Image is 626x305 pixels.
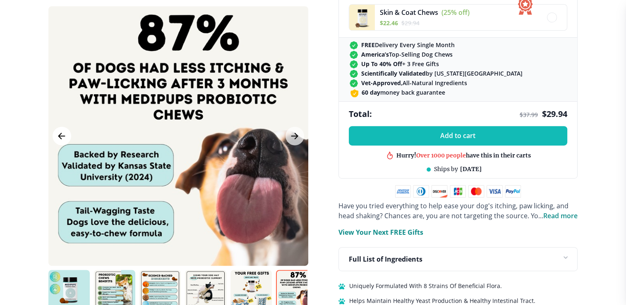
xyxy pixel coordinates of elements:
span: by [US_STATE][GEOGRAPHIC_DATA] [361,69,523,77]
button: Previous Image [53,126,71,145]
span: Ships by [434,165,458,173]
span: (25% off) [441,8,470,17]
span: Have you tried everything to help ease your dog's itching, paw licking, and [338,201,568,210]
span: Skin & Coat Chews [380,8,438,17]
span: Best product [428,157,465,165]
button: Next Image [285,126,304,145]
span: money back guarantee [362,88,445,96]
span: head shaking? Chances are, you are not targeting the source. Yo [338,211,538,220]
p: Full List of Ingredients [349,254,422,264]
img: Skin & Coat Chews - Medipups [349,5,375,30]
span: + 3 Free Gifts [361,60,439,68]
p: View Your Next FREE Gifts [338,227,423,237]
div: in this shop [428,157,499,165]
span: $ 29.94 [401,19,420,27]
span: $ 37.99 [520,111,538,119]
strong: 60 day [362,88,380,96]
span: Delivery Every Single Month [361,41,455,49]
span: Over 1000 people [416,148,466,155]
strong: Vet-Approved, [361,79,403,87]
span: $ 29.94 [542,108,567,119]
span: Read more [543,211,578,220]
strong: America’s [361,50,389,58]
strong: FREE [361,41,375,49]
div: Hurry! have this in their carts [396,148,531,155]
span: Top-Selling Dog Chews [361,50,453,58]
span: [DATE] [460,165,482,173]
strong: Scientifically Validated [361,69,426,77]
strong: Up To 40% Off [361,60,402,68]
span: Total: [349,108,372,119]
span: All-Natural Ingredients [361,79,467,87]
img: payment methods [395,185,521,198]
span: ... [538,211,578,220]
span: Uniquely Formulated With 8 Strains Of Beneficial Flora. [349,281,502,291]
span: Add to cart [440,132,475,140]
span: $ 22.46 [380,19,398,27]
button: Add to cart [349,126,567,145]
